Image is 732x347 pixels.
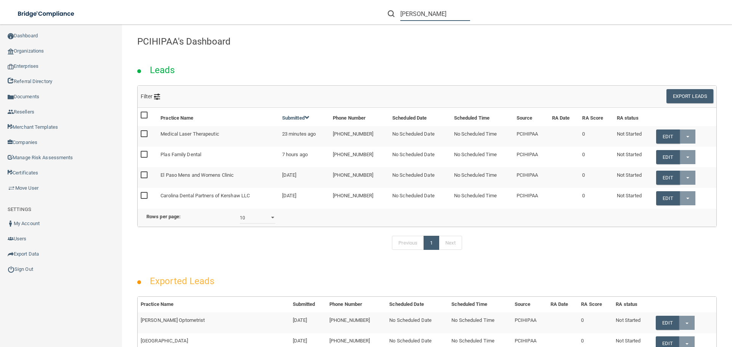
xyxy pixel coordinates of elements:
th: Scheduled Time [448,297,512,312]
td: 23 minutes ago [279,126,330,147]
td: PCIHIPAA [514,188,549,208]
th: RA Score [579,108,613,126]
th: Practice Name [138,297,290,312]
td: [PHONE_NUMBER] [330,188,389,208]
a: Submitted [282,115,310,121]
img: icon-export.b9366987.png [8,251,14,257]
td: No Scheduled Date [389,167,451,188]
td: 0 [579,147,613,167]
td: [DATE] [279,167,330,188]
h2: Leads [142,59,183,81]
td: Not Started [614,167,653,188]
img: bridge_compliance_login_screen.278c3ca4.svg [11,6,82,22]
td: Not Started [614,126,653,147]
th: Phone Number [326,297,386,312]
button: Export Leads [666,89,713,103]
a: Edit [656,130,679,144]
td: [PHONE_NUMBER] [326,312,386,333]
td: [DATE] [279,188,330,208]
td: 0 [578,312,613,333]
a: Previous [392,236,424,250]
td: 0 [579,126,613,147]
td: 0 [579,167,613,188]
td: No Scheduled Time [448,312,512,333]
td: Plas Family Dental [157,147,279,167]
td: [PHONE_NUMBER] [330,126,389,147]
a: Edit [656,191,679,205]
th: Scheduled Date [389,108,451,126]
td: [PERSON_NAME] Optometrist [138,312,290,333]
th: Scheduled Time [451,108,514,126]
th: Submitted [290,297,326,312]
th: Practice Name [157,108,279,126]
td: No Scheduled Time [451,147,514,167]
img: ic_user_dark.df1a06c3.png [8,221,14,227]
img: icon-users.e205127d.png [8,236,14,242]
td: No Scheduled Date [389,147,451,167]
img: icon-documents.8dae5593.png [8,94,14,100]
h4: PCIHIPAA's Dashboard [137,37,717,46]
td: PCIHIPAA [512,312,547,333]
a: Next [439,236,462,250]
th: RA Score [578,297,613,312]
td: No Scheduled Time [451,167,514,188]
td: Medical Laser Therapeutic [157,126,279,147]
span: Filter [141,93,160,99]
a: 1 [424,236,439,250]
td: [PHONE_NUMBER] [330,167,389,188]
td: No Scheduled Date [389,188,451,208]
a: Edit [656,150,679,164]
th: RA Date [549,108,579,126]
td: PCIHIPAA [514,126,549,147]
td: PCIHIPAA [514,147,549,167]
th: Source [514,108,549,126]
img: ic_dashboard_dark.d01f4a41.png [8,33,14,39]
h2: Exported Leads [142,270,222,292]
td: No Scheduled Time [451,188,514,208]
td: 7 hours ago [279,147,330,167]
td: Not Started [614,188,653,208]
td: Not Started [614,147,653,167]
td: Carolina Dental Partners of Kershaw LLC [157,188,279,208]
label: SETTINGS [8,205,31,214]
img: ic-search.3b580494.png [388,10,395,17]
th: Scheduled Date [386,297,448,312]
a: Edit [656,171,679,185]
img: enterprise.0d942306.png [8,64,14,69]
td: No Scheduled Date [386,312,448,333]
b: Rows per page: [146,214,181,219]
img: briefcase.64adab9b.png [8,184,15,192]
th: RA status [614,108,653,126]
td: No Scheduled Time [451,126,514,147]
td: [PHONE_NUMBER] [330,147,389,167]
td: El Paso Mens and Womens Clinic [157,167,279,188]
td: No Scheduled Date [389,126,451,147]
img: ic_reseller.de258add.png [8,109,14,115]
img: ic_power_dark.7ecde6b1.png [8,266,14,273]
iframe: Drift Widget Chat Controller [600,293,723,323]
td: PCIHIPAA [514,167,549,188]
th: Phone Number [330,108,389,126]
img: organization-icon.f8decf85.png [8,48,14,54]
img: icon-filter@2x.21656d0b.png [154,94,160,100]
th: RA Date [547,297,578,312]
th: Source [512,297,547,312]
td: 0 [579,188,613,208]
input: Search [400,7,470,21]
td: [DATE] [290,312,326,333]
